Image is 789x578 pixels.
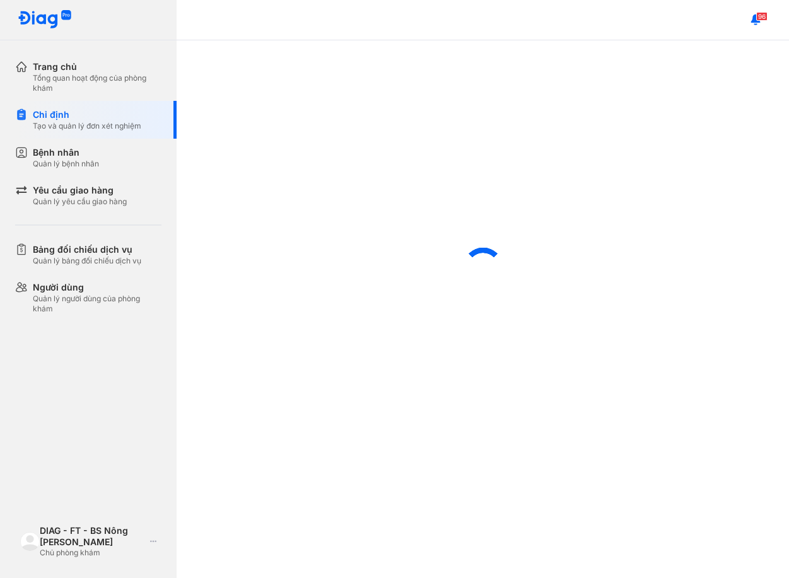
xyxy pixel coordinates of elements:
[33,243,141,256] div: Bảng đối chiếu dịch vụ
[33,121,141,131] div: Tạo và quản lý đơn xét nghiệm
[33,61,161,73] div: Trang chủ
[33,281,161,294] div: Người dùng
[33,108,141,121] div: Chỉ định
[756,12,768,21] span: 96
[40,548,145,558] div: Chủ phòng khám
[20,532,40,552] img: logo
[33,197,127,207] div: Quản lý yêu cầu giao hàng
[33,294,161,314] div: Quản lý người dùng của phòng khám
[33,159,99,169] div: Quản lý bệnh nhân
[33,146,99,159] div: Bệnh nhân
[33,184,127,197] div: Yêu cầu giao hàng
[33,73,161,93] div: Tổng quan hoạt động của phòng khám
[33,256,141,266] div: Quản lý bảng đối chiếu dịch vụ
[18,10,72,30] img: logo
[40,525,145,548] div: DIAG - FT - BS Nông [PERSON_NAME]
